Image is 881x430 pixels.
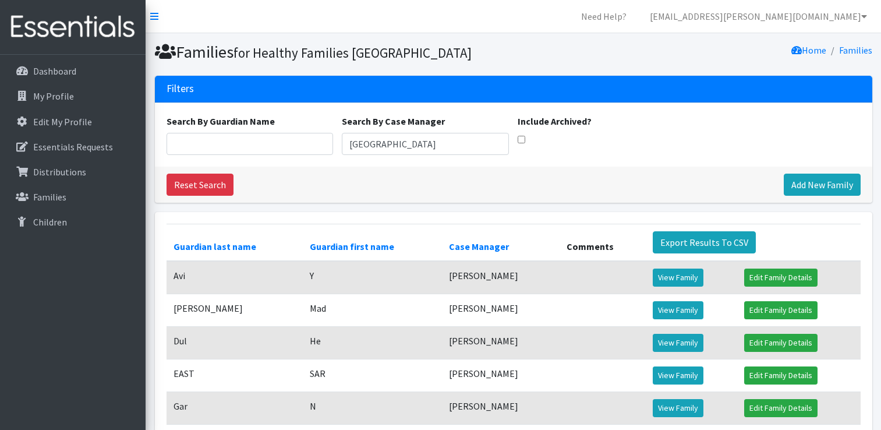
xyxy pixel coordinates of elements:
img: HumanEssentials [5,8,141,47]
a: Edit Family Details [744,269,818,287]
td: [PERSON_NAME] [442,294,560,326]
a: View Family [653,399,703,417]
a: View Family [653,366,703,385]
h1: Families [155,42,510,62]
label: Search By Case Manager [342,114,445,128]
a: Case Manager [449,241,509,252]
td: [PERSON_NAME] [167,294,303,326]
td: [PERSON_NAME] [442,359,560,392]
a: Need Help? [572,5,636,28]
p: Edit My Profile [33,116,92,128]
a: Guardian first name [310,241,394,252]
a: My Profile [5,84,141,108]
a: Guardian last name [174,241,256,252]
label: Include Archived? [518,114,592,128]
a: [EMAIL_ADDRESS][PERSON_NAME][DOMAIN_NAME] [641,5,876,28]
p: Dashboard [33,65,76,77]
p: Families [33,191,66,203]
small: for Healthy Families [GEOGRAPHIC_DATA] [233,44,472,61]
td: Dul [167,326,303,359]
p: My Profile [33,90,74,102]
td: N [303,392,442,424]
td: EAST [167,359,303,392]
a: Children [5,210,141,234]
label: Search By Guardian Name [167,114,275,128]
a: Export Results To CSV [653,231,756,253]
a: Edit Family Details [744,334,818,352]
a: Distributions [5,160,141,184]
td: [PERSON_NAME] [442,392,560,424]
a: Add New Family [784,174,861,196]
td: Mad [303,294,442,326]
a: Edit Family Details [744,366,818,385]
td: Gar [167,392,303,424]
a: View Family [653,334,703,352]
a: Reset Search [167,174,233,196]
a: Dashboard [5,59,141,83]
a: View Family [653,269,703,287]
p: Children [33,216,67,228]
a: Families [5,185,141,209]
a: Edit My Profile [5,110,141,133]
td: [PERSON_NAME] [442,261,560,294]
a: Edit Family Details [744,301,818,319]
th: Comments [560,224,646,261]
td: Avi [167,261,303,294]
a: View Family [653,301,703,319]
a: Edit Family Details [744,399,818,417]
a: Families [839,44,872,56]
h3: Filters [167,83,194,95]
a: Essentials Requests [5,135,141,158]
td: [PERSON_NAME] [442,326,560,359]
td: He [303,326,442,359]
p: Essentials Requests [33,141,113,153]
td: SAR [303,359,442,392]
a: Home [791,44,826,56]
td: Y [303,261,442,294]
p: Distributions [33,166,86,178]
